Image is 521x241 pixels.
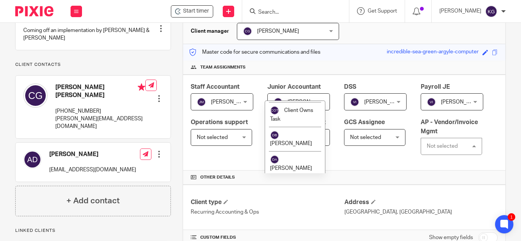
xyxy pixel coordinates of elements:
[183,7,209,15] span: Start timer
[270,141,312,146] span: [PERSON_NAME]
[427,97,436,107] img: svg%3E
[15,6,53,16] img: Pixie
[387,48,479,57] div: incredible-sea-green-argyle-computer
[485,5,497,18] img: svg%3E
[55,115,145,131] p: [PERSON_NAME][EMAIL_ADDRESS][DOMAIN_NAME]
[344,198,498,206] h4: Address
[211,99,253,105] span: [PERSON_NAME]
[15,62,171,68] p: Client contacts
[197,135,228,140] span: Not selected
[270,131,279,140] img: svg%3E
[191,208,344,216] p: Recurring Accounting & Ops
[55,83,145,100] h4: [PERSON_NAME] [PERSON_NAME]
[344,84,356,90] span: DSS
[270,166,312,171] span: [PERSON_NAME]
[270,155,279,164] img: svg%3E
[200,64,246,70] span: Team assignments
[171,5,213,18] div: PA Market 108
[267,84,321,90] span: Junior Accountant
[191,235,344,241] h4: CUSTOM FIELDS
[508,213,515,221] div: 1
[364,99,406,105] span: [PERSON_NAME]
[368,8,397,14] span: Get Support
[257,29,299,34] span: [PERSON_NAME]
[350,135,381,140] span: Not selected
[191,119,248,125] span: Operations support
[55,107,145,115] p: [PHONE_NUMBER]
[257,9,326,16] input: Search
[200,174,235,180] span: Other details
[49,166,136,174] p: [EMAIL_ADDRESS][DOMAIN_NAME]
[270,106,279,115] img: svg%3E
[23,83,48,108] img: svg%3E
[23,150,42,169] img: svg%3E
[270,108,313,121] span: Client Owns Task
[344,119,385,125] span: GCS Assignee
[138,83,145,91] i: Primary
[191,27,229,35] h3: Client manager
[15,228,171,234] p: Linked clients
[191,84,240,90] span: Staff Accountant
[421,84,450,90] span: Payroll JE
[350,97,359,107] img: svg%3E
[421,119,478,134] span: AP - Vendor/Invoice Mgmt
[288,99,330,105] span: [PERSON_NAME]
[191,198,344,206] h4: Client type
[66,195,120,207] h4: + Add contact
[49,150,136,158] h4: [PERSON_NAME]
[439,7,481,15] p: [PERSON_NAME]
[441,99,483,105] span: [PERSON_NAME]
[189,48,320,56] p: Master code for secure communications and files
[344,208,498,216] p: [GEOGRAPHIC_DATA], [GEOGRAPHIC_DATA]
[273,97,283,107] img: svg%3E
[197,97,206,107] img: svg%3E
[243,27,252,36] img: svg%3E
[427,144,458,149] div: Not selected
